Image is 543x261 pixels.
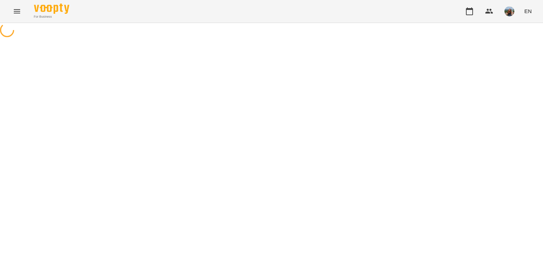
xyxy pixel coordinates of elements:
[8,3,25,20] button: Menu
[521,5,535,18] button: EN
[504,6,514,16] img: fade860515acdeec7c3b3e8f399b7c1b.jpg
[34,4,69,14] img: Voopty Logo
[524,7,532,15] span: EN
[34,14,69,19] span: For Business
